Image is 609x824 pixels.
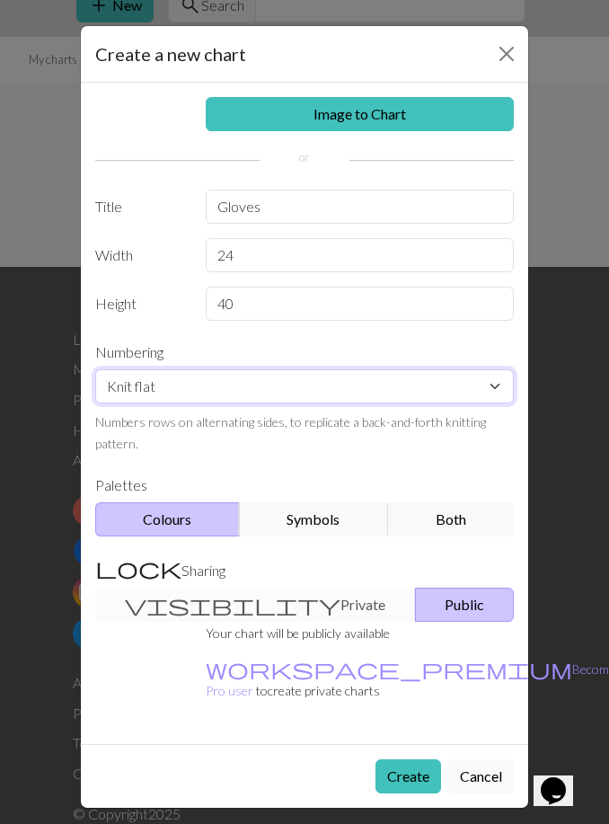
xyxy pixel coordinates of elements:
iframe: chat widget [534,752,591,806]
label: Title [84,190,195,224]
small: Numbers rows on alternating sides, to replicate a back-and-forth knitting pattern. [95,414,486,451]
button: Create [375,759,441,793]
label: Width [84,238,195,272]
a: Image to Chart [206,97,515,131]
h5: Create a new chart [95,40,246,67]
button: Symbols [239,502,388,536]
label: Palettes [84,468,525,502]
label: Numbering [84,335,525,369]
button: Both [388,502,514,536]
small: Your chart will be publicly available [206,625,390,641]
button: Colours [95,502,240,536]
button: Close [492,40,521,68]
label: Height [84,287,195,321]
button: Public [415,588,514,622]
button: Cancel [448,759,514,793]
label: Sharing [84,551,525,588]
span: workspace_premium [206,656,572,681]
